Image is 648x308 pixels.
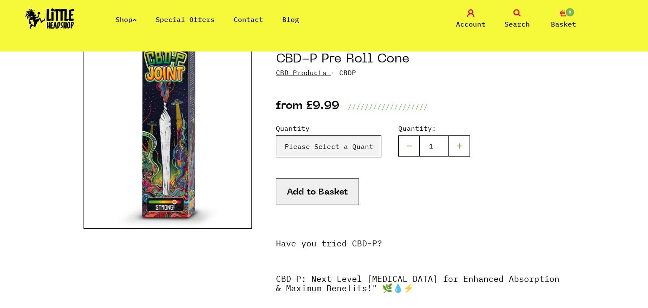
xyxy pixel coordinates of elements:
[276,102,339,112] p: from £9.99
[116,15,137,24] a: Shop
[276,51,564,68] h1: CBD-P Pre Roll Cone
[543,9,585,29] a: 0 Basket
[419,135,449,157] input: 1
[276,68,327,77] a: CBD Products
[25,8,74,29] img: Little Head Shop Logo
[84,18,252,229] img: CBD-P Pre Roll Cone
[276,273,559,294] strong: CBD-P: Next-Level [MEDICAL_DATA] for Enhanced Absorption & Maximum Benefits!" 🌿💧⚡
[496,9,538,29] a: Search
[276,178,359,205] button: Add to Basket
[276,68,564,78] p: · CBDP
[398,123,470,133] label: Quantity:
[551,19,576,29] span: Basket
[348,102,428,112] p: ///////////////////
[276,123,381,133] label: Quantity
[456,19,486,29] span: Account
[156,15,215,24] a: Special Offers
[565,7,575,17] span: 0
[234,15,263,24] a: Contact
[282,15,299,24] a: Blog
[505,19,530,29] span: Search
[276,238,382,249] strong: Have you tried CBD-P?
